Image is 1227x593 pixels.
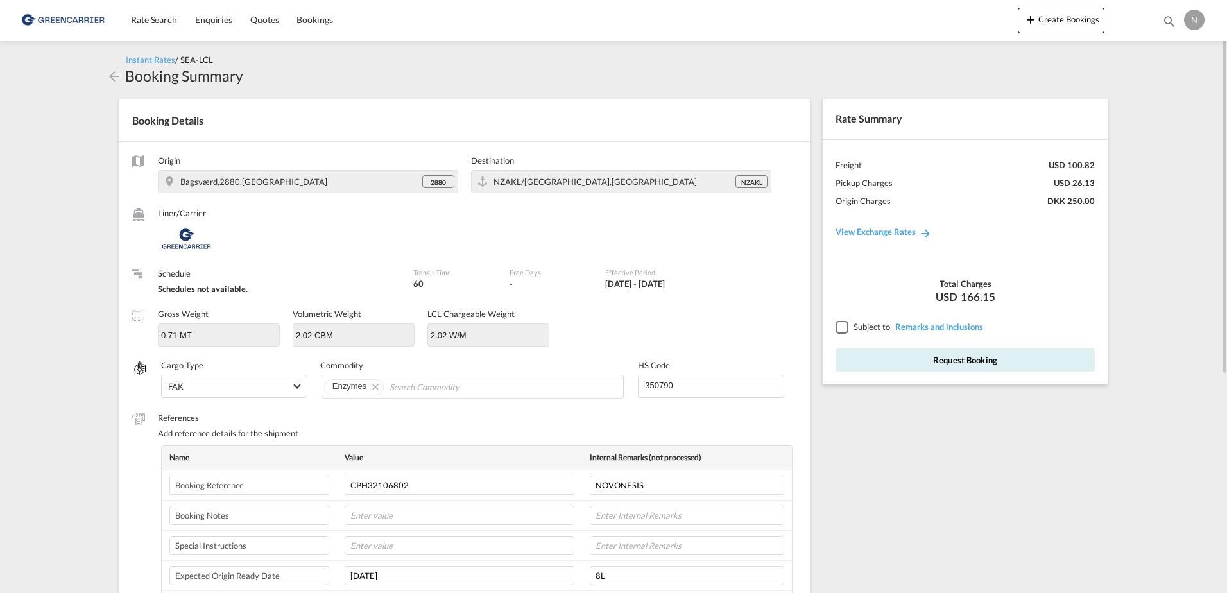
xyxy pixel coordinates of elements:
input: Enter Internal Remarks [590,476,784,495]
label: References [158,412,797,424]
input: Enter Internal Remarks [590,506,784,525]
div: Add reference details for the shipment [158,427,797,439]
span: 2880 [431,178,446,187]
div: DKK 250.00 [1047,195,1095,207]
img: b0b18ec08afe11efb1d4932555f5f09d.png [19,6,106,35]
div: USD 100.82 [1049,159,1095,171]
md-icon: /assets/icons/custom/liner-aaa8ad.svg [132,208,145,221]
label: LCL Chargeable Weight [427,309,515,319]
button: Request Booking [836,348,1095,372]
label: Origin [158,155,458,166]
input: Enter label [169,476,329,495]
div: Schedules not available. [158,283,400,295]
input: Chips input. [390,377,507,397]
div: USD [836,289,1095,305]
label: Destination [471,155,771,166]
md-icon: icon-arrow-left [107,69,122,84]
input: Enter Internal Remarks [590,536,784,555]
div: Rate Summary [823,99,1108,139]
div: 01 Jul 2025 - 30 Sep 2025 [605,278,665,289]
div: Freight [836,159,862,171]
input: Enter label [169,536,329,555]
span: Instant Rates [126,55,175,65]
a: View Exchange Rates [823,214,945,250]
input: Enter Internal Remarks [590,566,784,585]
label: Free Days [510,268,592,277]
md-chips-wrap: Chips container. Use arrow keys to select chips. [322,375,624,398]
div: Origin Charges [836,195,891,207]
md-icon: icon-magnify [1162,14,1176,28]
md-select: Select Cargo type: FAK [161,375,307,398]
span: Subject to [854,322,890,332]
span: Bookings [296,14,332,25]
label: Cargo Type [161,359,307,371]
span: NZAKL/Auckland,Oceania [493,176,697,187]
span: Bagsværd,2880,Denmark [180,176,327,187]
div: icon-magnify [1162,14,1176,33]
div: FAK [168,381,184,391]
th: Internal Remarks (not processed) [582,446,792,470]
div: N [1184,10,1205,30]
span: Booking Details [132,114,203,126]
input: Enter value [345,476,574,495]
div: NZAKL [735,175,768,188]
span: Enquiries [195,14,232,25]
input: Enter value [345,566,574,585]
label: Schedule [158,268,400,279]
span: Rate Search [131,14,177,25]
div: Booking Summary [125,65,243,86]
input: Enter value [345,536,574,555]
label: Commodity [320,359,626,371]
span: 166.15 [961,289,995,305]
label: Volumetric Weight [293,309,361,319]
label: HS Code [638,359,784,371]
label: Liner/Carrier [158,207,400,219]
span: REMARKSINCLUSIONS [892,322,983,332]
div: Enzymes. Press delete to remove this chip. [332,380,369,393]
span: / SEA-LCL [175,55,213,65]
button: icon-plus 400-fgCreate Bookings [1018,8,1104,33]
div: 60 [413,278,496,289]
input: Enter value [345,506,574,525]
div: Total Charges [836,278,1095,289]
label: Effective Period [605,268,720,277]
input: Enter label [169,566,329,585]
span: Quotes [250,14,279,25]
label: Gross Weight [158,309,209,319]
div: USD 26.13 [1054,177,1095,189]
md-icon: icon-arrow-right [919,227,932,239]
button: Remove Enzymes [364,380,383,393]
div: icon-arrow-left [107,65,125,86]
div: Greencarrier Consolidators [158,223,400,255]
div: Pickup Charges [836,177,893,189]
md-icon: icon-plus 400-fg [1023,12,1038,27]
span: Enzymes [332,381,366,391]
img: Greencarrier Consolidators [158,223,215,255]
th: Value [337,446,582,470]
input: Enter label [169,506,329,525]
th: Name [162,446,337,470]
input: Enter HS Code [644,375,784,395]
div: - [510,278,513,289]
label: Transit Time [413,268,496,277]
